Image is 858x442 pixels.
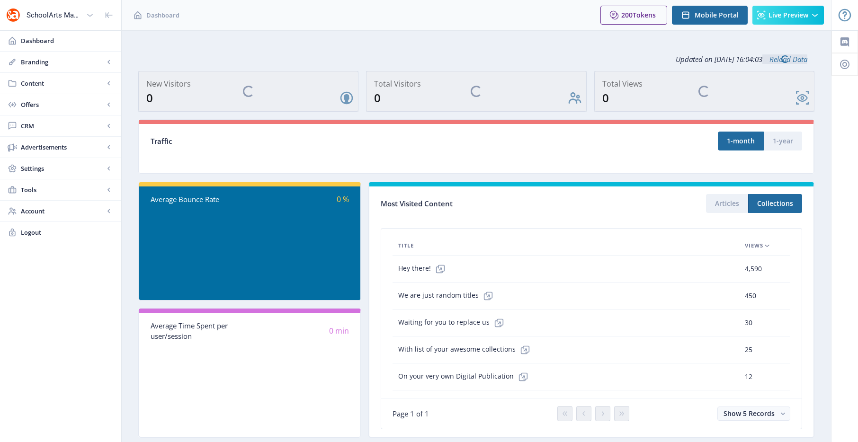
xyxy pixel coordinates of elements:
span: 450 [745,290,756,301]
button: 1-month [718,132,764,150]
span: Page 1 of 1 [393,409,429,418]
button: Mobile Portal [672,6,748,25]
span: 30 [745,317,752,328]
span: Hey there! [398,259,450,278]
span: Advertisements [21,142,104,152]
span: Live Preview [769,11,808,19]
span: 4,590 [745,263,762,274]
span: Offers [21,100,104,109]
span: Settings [21,164,104,173]
div: Updated on [DATE] 16:04:03 [138,47,814,71]
button: 200Tokens [600,6,667,25]
span: We are just random titles [398,286,498,305]
button: Live Preview [752,6,824,25]
span: Dashboard [146,10,179,20]
span: Mobile Portal [695,11,739,19]
div: Average Bounce Rate [151,194,250,205]
span: 0 % [337,194,349,204]
span: Show 5 Records [724,409,775,418]
span: 12 [745,371,752,382]
button: Show 5 Records [717,407,790,421]
span: Tokens [633,10,656,19]
span: Title [398,240,414,251]
span: On your very own Digital Publication [398,367,533,386]
span: Account [21,206,104,216]
span: Branding [21,57,104,67]
button: Articles [706,194,748,213]
button: Collections [748,194,802,213]
div: 0 min [250,326,349,336]
span: CRM [21,121,104,131]
span: With list of your awesome collections [398,340,535,359]
a: Reload Data [762,54,807,64]
span: Logout [21,228,114,237]
div: SchoolArts Magazine [27,5,82,26]
button: 1-year [764,132,802,150]
span: Tools [21,185,104,194]
img: properties.app_icon.png [6,8,21,23]
div: Most Visited Content [381,196,591,211]
span: Content [21,79,104,88]
div: Average Time Spent per user/session [151,320,250,342]
span: 25 [745,344,752,355]
div: Traffic [151,136,476,147]
span: Waiting for you to replace us [398,313,509,332]
span: Dashboard [21,36,114,45]
span: Views [745,240,763,251]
